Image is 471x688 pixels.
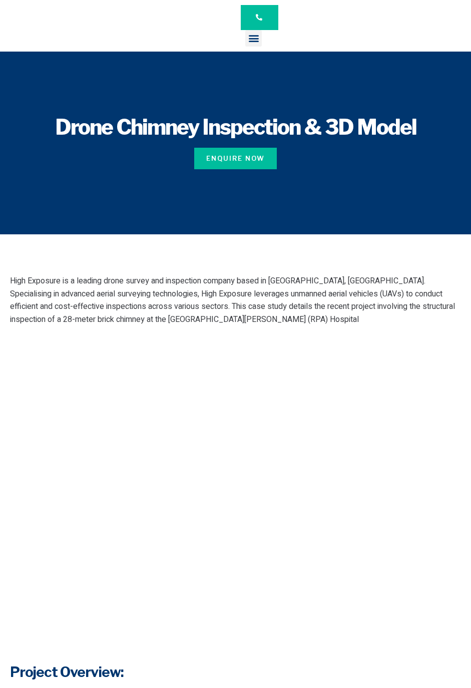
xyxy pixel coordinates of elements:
h3: Project Overview: [10,663,461,681]
a: Enquire Now [194,148,277,170]
img: Final-Logo copy [13,15,117,37]
span: High Exposure is a leading drone survey and inspection company based in [GEOGRAPHIC_DATA], [GEOGR... [10,275,455,325]
h1: Drone Chimney Inspection & 3D Model [5,117,466,138]
div: Menu Toggle [245,30,262,47]
span: Enquire Now [206,154,265,164]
